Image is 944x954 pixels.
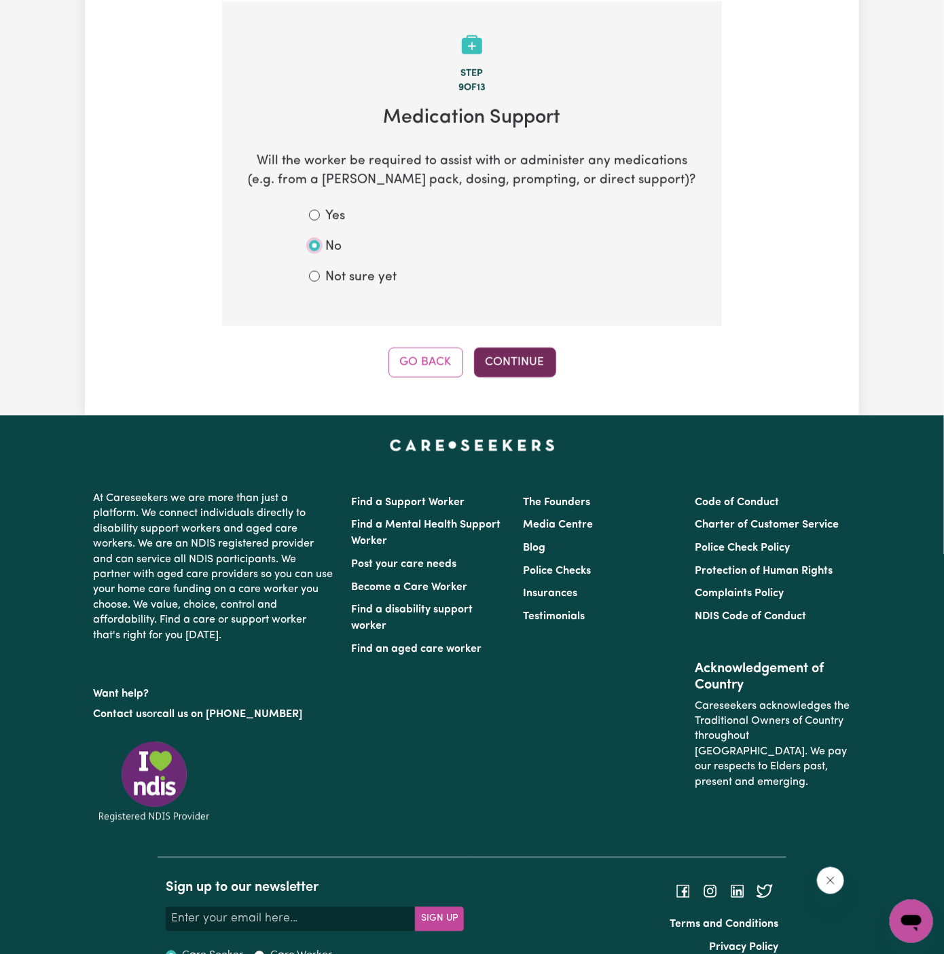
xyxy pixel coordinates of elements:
[93,682,335,702] p: Want help?
[709,942,778,953] a: Privacy Policy
[325,238,342,257] label: No
[351,583,467,593] a: Become a Care Worker
[166,880,464,896] h2: Sign up to our newsletter
[166,907,416,932] input: Enter your email here...
[415,907,464,932] button: Subscribe
[695,694,851,796] p: Careseekers acknowledges the Traditional Owners of Country throughout [GEOGRAPHIC_DATA]. We pay o...
[93,710,147,720] a: Contact us
[351,559,456,570] a: Post your care needs
[351,605,473,632] a: Find a disability support worker
[890,900,933,943] iframe: Button to launch messaging window
[695,498,780,509] a: Code of Conduct
[351,644,482,655] a: Find an aged care worker
[695,543,791,554] a: Police Check Policy
[93,702,335,728] p: or
[757,886,773,897] a: Follow Careseekers on Twitter
[729,886,746,897] a: Follow Careseekers on LinkedIn
[695,589,784,600] a: Complaints Policy
[390,440,555,451] a: Careseekers home page
[523,612,585,623] a: Testimonials
[325,268,397,288] label: Not sure yet
[523,498,590,509] a: The Founders
[93,486,335,649] p: At Careseekers we are more than just a platform. We connect individuals directly to disability su...
[474,348,556,378] button: Continue
[695,612,807,623] a: NDIS Code of Conduct
[8,10,82,20] span: Need any help?
[244,107,700,130] h2: Medication Support
[388,348,463,378] button: Go Back
[675,886,691,897] a: Follow Careseekers on Facebook
[351,520,501,547] a: Find a Mental Health Support Worker
[93,739,215,824] img: Registered NDIS provider
[523,520,593,531] a: Media Centre
[670,919,778,930] a: Terms and Conditions
[523,566,591,577] a: Police Checks
[244,81,700,96] div: 9 of 13
[817,867,844,894] iframe: Close message
[695,566,833,577] a: Protection of Human Rights
[695,661,851,694] h2: Acknowledgement of Country
[351,498,465,509] a: Find a Support Worker
[695,520,839,531] a: Charter of Customer Service
[325,207,345,227] label: Yes
[244,67,700,81] div: Step
[244,152,700,191] p: Will the worker be required to assist with or administer any medications (e.g. from a [PERSON_NAM...
[523,589,577,600] a: Insurances
[702,886,719,897] a: Follow Careseekers on Instagram
[157,710,302,720] a: call us on [PHONE_NUMBER]
[523,543,545,554] a: Blog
